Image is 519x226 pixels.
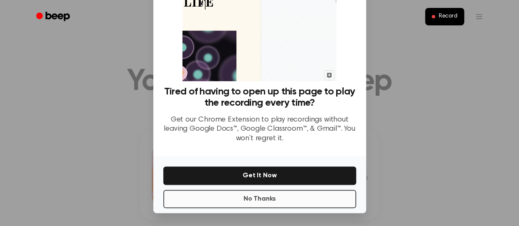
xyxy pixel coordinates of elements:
a: Beep [30,9,77,25]
button: Record [425,8,464,25]
button: No Thanks [163,190,356,208]
p: Get our Chrome Extension to play recordings without leaving Google Docs™, Google Classroom™, & Gm... [163,115,356,144]
button: Get It Now [163,166,356,185]
h3: Tired of having to open up this page to play the recording every time? [163,86,356,109]
span: Record [438,13,457,20]
button: Open menu [469,7,489,27]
